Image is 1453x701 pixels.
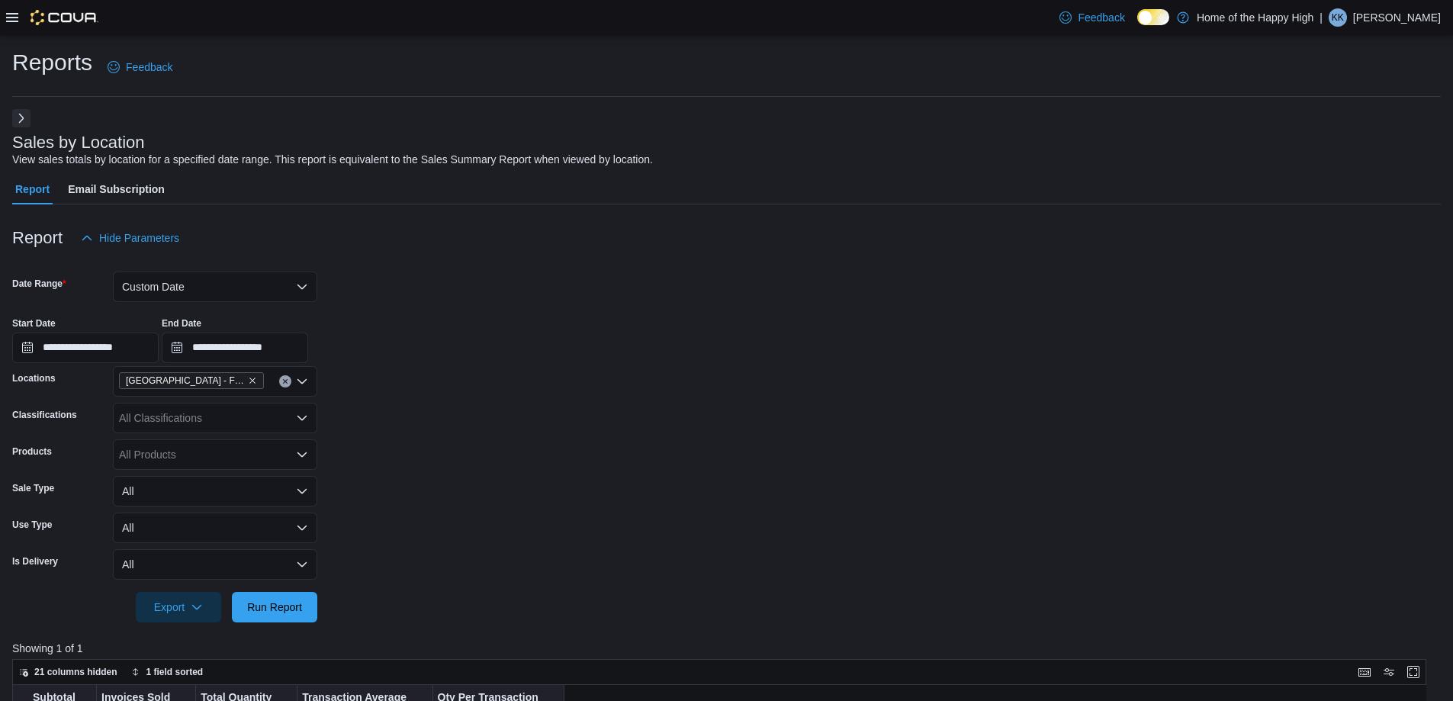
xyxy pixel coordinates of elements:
[13,663,124,681] button: 21 columns hidden
[99,230,179,246] span: Hide Parameters
[12,409,77,421] label: Classifications
[1320,8,1323,27] p: |
[12,278,66,290] label: Date Range
[126,59,172,75] span: Feedback
[126,373,245,388] span: [GEOGRAPHIC_DATA] - Fire & Flower
[146,666,204,678] span: 1 field sorted
[101,52,178,82] a: Feedback
[12,47,92,78] h1: Reports
[12,109,31,127] button: Next
[1053,2,1130,33] a: Feedback
[12,372,56,384] label: Locations
[113,476,317,506] button: All
[1355,663,1374,681] button: Keyboard shortcuts
[31,10,98,25] img: Cova
[12,133,145,152] h3: Sales by Location
[12,317,56,330] label: Start Date
[113,272,317,302] button: Custom Date
[12,519,52,531] label: Use Type
[1404,663,1422,681] button: Enter fullscreen
[162,317,201,330] label: End Date
[162,333,308,363] input: Press the down key to open a popover containing a calendar.
[119,372,264,389] span: Saskatoon - City Park - Fire & Flower
[12,555,58,568] label: Is Delivery
[12,152,653,168] div: View sales totals by location for a specified date range. This report is equivalent to the Sales ...
[12,482,54,494] label: Sale Type
[145,592,212,622] span: Export
[1329,8,1347,27] div: Kalvin Keys
[12,229,63,247] h3: Report
[12,641,1441,656] p: Showing 1 of 1
[1197,8,1313,27] p: Home of the Happy High
[12,333,159,363] input: Press the down key to open a popover containing a calendar.
[136,592,221,622] button: Export
[15,174,50,204] span: Report
[296,449,308,461] button: Open list of options
[248,376,257,385] button: Remove Saskatoon - City Park - Fire & Flower from selection in this group
[1353,8,1441,27] p: [PERSON_NAME]
[296,375,308,387] button: Open list of options
[1332,8,1344,27] span: KK
[113,549,317,580] button: All
[34,666,117,678] span: 21 columns hidden
[296,412,308,424] button: Open list of options
[247,600,302,615] span: Run Report
[68,174,165,204] span: Email Subscription
[1380,663,1398,681] button: Display options
[279,375,291,387] button: Clear input
[1137,9,1169,25] input: Dark Mode
[113,513,317,543] button: All
[1078,10,1124,25] span: Feedback
[12,445,52,458] label: Products
[232,592,317,622] button: Run Report
[125,663,210,681] button: 1 field sorted
[75,223,185,253] button: Hide Parameters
